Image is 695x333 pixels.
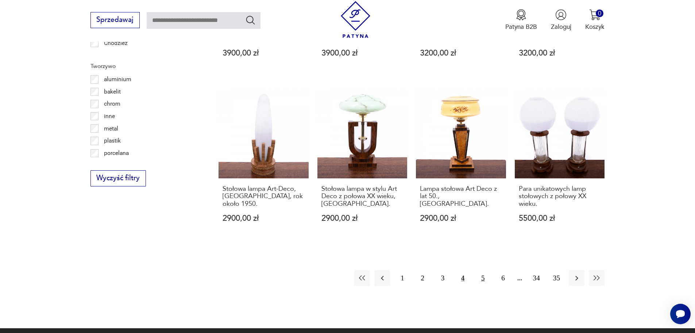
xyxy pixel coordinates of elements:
a: Stołowa lampa w stylu Art Deco z połowa XX wieku, Polska.Stołowa lampa w stylu Art Deco z połowa ... [317,88,408,239]
iframe: Smartsupp widget button [670,304,691,324]
h3: Stołowa lampa Art Deco, rok około 1950, [GEOGRAPHIC_DATA]. [420,20,502,42]
p: 2900,00 zł [321,215,404,222]
a: Lampa stołowa Art Deco z lat 50., Polska.Lampa stołowa Art Deco z lat 50., [GEOGRAPHIC_DATA].2900... [416,88,506,239]
h3: Lampa stołowa Art Deco z lat 50., [GEOGRAPHIC_DATA]. [420,185,502,208]
p: aluminium [104,75,131,84]
p: porcelit [104,160,123,170]
p: 3200,00 zł [519,49,601,57]
button: Zaloguj [551,9,571,31]
p: 3900,00 zł [223,49,305,57]
p: Zaloguj [551,23,571,31]
p: 3900,00 zł [321,49,404,57]
button: 0Koszyk [585,9,605,31]
button: 6 [495,270,511,286]
button: Patyna B2B [505,9,537,31]
button: Wyczyść filtry [90,170,146,186]
div: 0 [596,10,603,17]
h3: Stołowa lampa w stylu Art Deco z połowa XX wieku, [GEOGRAPHIC_DATA]. [321,185,404,208]
h3: Para unikatowych lamp stołowych z połowy XX wieku. [519,185,601,208]
p: 3200,00 zł [420,49,502,57]
h3: Para polskich lamp stołowych w stylu Art Deco z około 1950 roku. [223,20,305,42]
button: 1 [394,270,410,286]
a: Sprzedawaj [90,18,140,23]
p: plastik [104,136,121,145]
img: Ikonka użytkownika [555,9,567,20]
h3: Lampa stołowa Art Deco, [GEOGRAPHIC_DATA], lata 50. [519,20,601,42]
p: Tworzywo [90,61,198,71]
p: bakelit [104,87,121,97]
a: Stołowa lampa Art-Deco, Polska, rok około 1950.Stołowa lampa Art-Deco, [GEOGRAPHIC_DATA], rok oko... [219,88,309,239]
p: porcelana [104,148,129,158]
p: metal [104,124,118,133]
img: Ikona medalu [516,9,527,20]
button: Szukaj [245,15,256,25]
img: Patyna - sklep z meblami i dekoracjami vintage [337,1,374,38]
h3: Para lamp stołowych Art Deco z połowy XX wieku, [GEOGRAPHIC_DATA]. [321,20,404,42]
button: 4 [455,270,471,286]
h3: Stołowa lampa Art-Deco, [GEOGRAPHIC_DATA], rok około 1950. [223,185,305,208]
p: Ćmielów [104,50,126,60]
button: 35 [549,270,564,286]
button: Sprzedawaj [90,12,140,28]
p: Koszyk [585,23,605,31]
p: inne [104,111,115,121]
a: Para unikatowych lamp stołowych z połowy XX wieku.Para unikatowych lamp stołowych z połowy XX wie... [515,88,605,239]
p: 2900,00 zł [223,215,305,222]
a: Ikona medaluPatyna B2B [505,9,537,31]
p: chrom [104,99,120,109]
p: Patyna B2B [505,23,537,31]
button: 34 [529,270,544,286]
p: 2900,00 zł [420,215,502,222]
p: Chodzież [104,38,128,48]
button: 3 [435,270,451,286]
p: 5500,00 zł [519,215,601,222]
button: 2 [415,270,430,286]
img: Ikona koszyka [589,9,601,20]
button: 5 [475,270,491,286]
